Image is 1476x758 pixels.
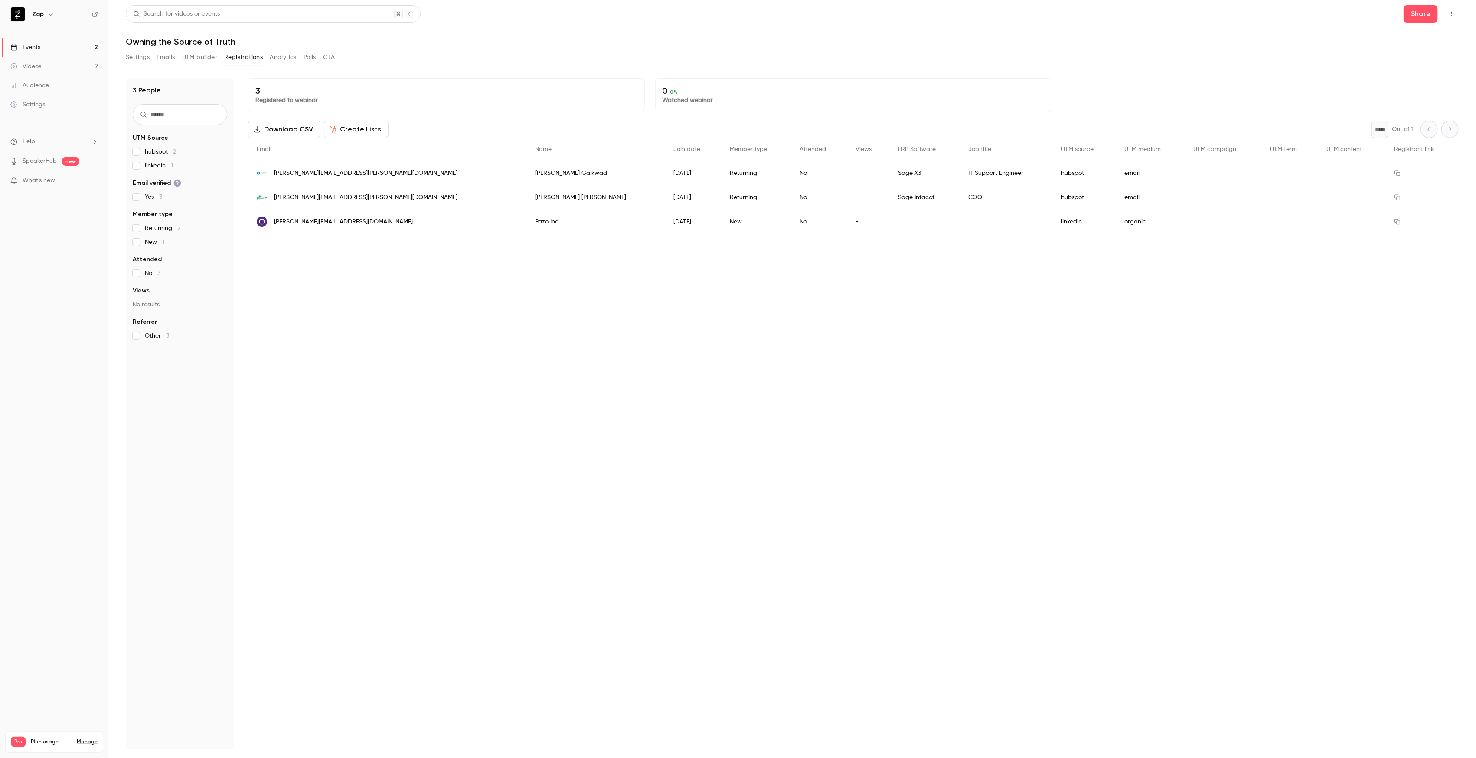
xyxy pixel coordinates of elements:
span: UTM content [1327,146,1362,152]
a: SpeakerHub [23,157,57,166]
p: Registered to webinar [255,96,637,105]
button: Emails [157,50,175,64]
p: 3 [255,85,637,96]
p: No results [133,300,227,309]
button: Analytics [270,50,297,64]
span: Join date [673,146,700,152]
div: Sage Intacct [890,185,960,210]
span: New [145,238,164,246]
div: Returning [722,185,791,210]
span: Views [133,286,150,295]
div: IT Support Engineer [960,161,1052,185]
span: Plan usage [31,738,72,745]
div: [DATE] [665,185,721,210]
img: gopazo.com [257,217,267,227]
span: linkedin [145,161,173,170]
span: What's new [23,176,55,185]
section: facet-groups [133,134,227,340]
span: 3 [159,194,162,200]
span: Job title [969,146,992,152]
span: UTM medium [1125,146,1161,152]
span: UTM Source [133,134,168,142]
div: Sage X3 [890,161,960,185]
img: zapbi.com [257,192,267,203]
div: email [1116,185,1185,210]
h6: Zap [32,10,44,19]
div: organic [1116,210,1185,234]
div: Settings [10,100,45,109]
span: Other [145,331,169,340]
span: [PERSON_NAME][EMAIL_ADDRESS][PERSON_NAME][DOMAIN_NAME] [274,169,457,178]
div: No [791,185,847,210]
span: Yes [145,193,162,201]
div: Audience [10,81,49,90]
h1: Owning the Source of Truth [126,36,1459,47]
div: Videos [10,62,41,71]
div: [PERSON_NAME] Gaikwad [526,161,665,185]
a: Manage [77,738,98,745]
span: Name [535,146,552,152]
span: Registrant link [1394,146,1434,152]
span: UTM campaign [1193,146,1236,152]
span: 2 [173,149,176,155]
p: 0 [663,85,1045,96]
img: zamira.com.au [257,168,267,178]
div: Events [10,43,40,52]
div: Returning [722,161,791,185]
span: Attended [800,146,826,152]
span: [PERSON_NAME][EMAIL_ADDRESS][DOMAIN_NAME] [274,217,413,226]
button: Share [1404,5,1438,23]
div: No [791,161,847,185]
span: Member type [133,210,173,219]
div: hubspot [1052,161,1116,185]
span: Member type [730,146,767,152]
button: UTM builder [182,50,217,64]
span: hubspot [145,148,176,156]
span: 1 [171,163,173,169]
button: Polls [304,50,316,64]
span: [PERSON_NAME][EMAIL_ADDRESS][PERSON_NAME][DOMAIN_NAME] [274,193,457,202]
button: Registrations [224,50,263,64]
span: 3 [166,333,169,339]
span: Views [856,146,872,152]
span: Pro [11,737,26,747]
span: Email verified [133,179,181,187]
div: People list [248,138,1459,234]
div: [DATE] [665,161,721,185]
li: help-dropdown-opener [10,137,98,146]
span: Help [23,137,35,146]
p: Watched webinar [663,96,1045,105]
span: 0 % [670,89,678,95]
div: - [847,210,889,234]
span: ERP Software [898,146,936,152]
span: 2 [177,225,180,231]
div: No [791,210,847,234]
div: - [847,161,889,185]
div: COO [960,185,1052,210]
span: Attended [133,255,162,264]
span: Returning [145,224,180,233]
button: Download CSV [248,121,320,138]
span: Email [257,146,271,152]
div: email [1116,161,1185,185]
button: Create Lists [324,121,389,138]
span: 1 [162,239,164,245]
button: CTA [323,50,335,64]
div: Search for videos or events [133,10,220,19]
span: UTM term [1270,146,1297,152]
div: - [847,185,889,210]
span: No [145,269,160,278]
span: UTM source [1061,146,1094,152]
span: 3 [157,270,160,276]
button: Settings [126,50,150,64]
img: Zap [11,7,25,21]
div: [PERSON_NAME] [PERSON_NAME] [526,185,665,210]
h1: 3 People [133,85,161,95]
div: linkedin [1052,210,1116,234]
span: new [62,157,79,166]
div: hubspot [1052,185,1116,210]
span: Referrer [133,318,157,326]
div: [DATE] [665,210,721,234]
p: Out of 1 [1392,125,1414,134]
div: Pazo Inc [526,210,665,234]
